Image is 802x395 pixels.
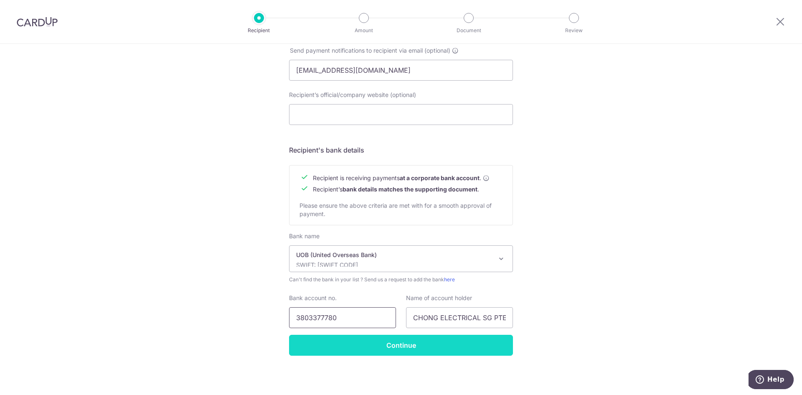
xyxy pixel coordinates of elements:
[289,91,416,99] label: Recipient’s official/company website (optional)
[296,261,492,269] p: SWIFT: [SWIFT_CODE]
[343,186,477,193] b: bank details matches the supporting document
[333,26,395,35] p: Amount
[289,275,513,284] span: Can't find the bank in your list ? Send us a request to add the bank
[543,26,605,35] p: Review
[19,6,36,13] span: Help
[438,26,500,35] p: Document
[400,174,480,182] b: at a corporate bank account
[289,145,513,155] h5: Recipient's bank details
[313,186,479,193] span: Recipient’s .
[289,294,337,302] label: Bank account no.
[289,335,513,356] input: Continue
[313,174,490,182] span: Recipient is receiving payments .
[289,245,513,272] span: UOB (United Overseas Bank)
[749,370,794,391] iframe: Opens a widget where you can find more information
[299,202,492,217] span: Please ensure the above criteria are met with for a smooth approval of payment.
[406,294,472,302] label: Name of account holder
[289,246,513,272] span: UOB (United Overseas Bank)
[289,60,513,81] input: Enter email address
[296,251,492,259] p: UOB (United Overseas Bank)
[17,17,58,27] img: CardUp
[290,46,450,55] span: Send payment notifications to recipient via email (optional)
[228,26,290,35] p: Recipient
[289,232,320,240] label: Bank name
[444,276,455,283] a: here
